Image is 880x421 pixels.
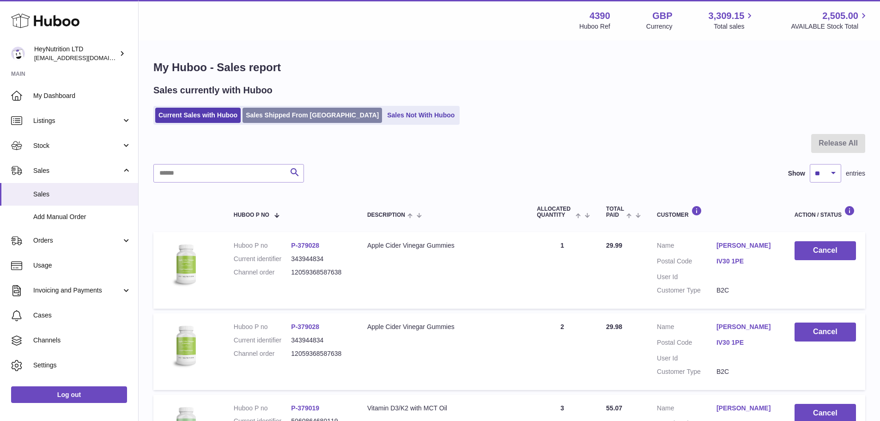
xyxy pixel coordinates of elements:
[709,10,755,31] a: 3,309.15 Total sales
[234,349,291,358] dt: Channel order
[367,241,518,250] div: Apple Cider Vinegar Gummies
[528,313,597,390] td: 2
[714,22,755,31] span: Total sales
[646,22,673,31] div: Currency
[367,212,405,218] span: Description
[652,10,672,22] strong: GBP
[243,108,382,123] a: Sales Shipped From [GEOGRAPHIC_DATA]
[11,386,127,403] a: Log out
[606,242,622,249] span: 29.99
[606,404,622,412] span: 55.07
[791,22,869,31] span: AVAILABLE Stock Total
[795,206,856,218] div: Action / Status
[234,323,291,331] dt: Huboo P no
[33,361,131,370] span: Settings
[657,241,716,252] dt: Name
[788,169,805,178] label: Show
[384,108,458,123] a: Sales Not With Huboo
[33,236,121,245] span: Orders
[657,367,716,376] dt: Customer Type
[234,268,291,277] dt: Channel order
[716,404,776,413] a: [PERSON_NAME]
[795,323,856,342] button: Cancel
[33,166,121,175] span: Sales
[234,241,291,250] dt: Huboo P no
[657,273,716,281] dt: User Id
[528,232,597,309] td: 1
[33,190,131,199] span: Sales
[33,336,131,345] span: Channels
[33,213,131,221] span: Add Manual Order
[11,47,25,61] img: info@heynutrition.com
[155,108,241,123] a: Current Sales with Huboo
[657,323,716,334] dt: Name
[579,22,610,31] div: Huboo Ref
[709,10,745,22] span: 3,309.15
[291,404,319,412] a: P-379019
[846,169,865,178] span: entries
[291,255,349,263] dd: 343944834
[716,367,776,376] dd: B2C
[589,10,610,22] strong: 4390
[234,336,291,345] dt: Current identifier
[657,257,716,268] dt: Postal Code
[291,242,319,249] a: P-379028
[716,338,776,347] a: IV30 1PE
[606,323,622,330] span: 29.98
[33,116,121,125] span: Listings
[291,323,319,330] a: P-379028
[716,286,776,295] dd: B2C
[716,323,776,331] a: [PERSON_NAME]
[716,257,776,266] a: IV30 1PE
[367,323,518,331] div: Apple Cider Vinegar Gummies
[657,286,716,295] dt: Customer Type
[291,349,349,358] dd: 12059368587638
[234,404,291,413] dt: Huboo P no
[33,311,131,320] span: Cases
[34,54,136,61] span: [EMAIL_ADDRESS][DOMAIN_NAME]
[657,354,716,363] dt: User Id
[234,255,291,263] dt: Current identifier
[367,404,518,413] div: Vitamin D3/K2 with MCT Oil
[163,323,209,369] img: 43901725566110.jpg
[33,286,121,295] span: Invoicing and Payments
[657,404,716,415] dt: Name
[291,268,349,277] dd: 12059368587638
[657,338,716,349] dt: Postal Code
[822,10,858,22] span: 2,505.00
[33,141,121,150] span: Stock
[33,92,131,100] span: My Dashboard
[234,212,269,218] span: Huboo P no
[291,336,349,345] dd: 343944834
[795,241,856,260] button: Cancel
[791,10,869,31] a: 2,505.00 AVAILABLE Stock Total
[153,84,273,97] h2: Sales currently with Huboo
[606,206,624,218] span: Total paid
[33,261,131,270] span: Usage
[537,206,573,218] span: ALLOCATED Quantity
[657,206,776,218] div: Customer
[163,241,209,287] img: 43901725566110.jpg
[153,60,865,75] h1: My Huboo - Sales report
[716,241,776,250] a: [PERSON_NAME]
[34,45,117,62] div: HeyNutrition LTD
